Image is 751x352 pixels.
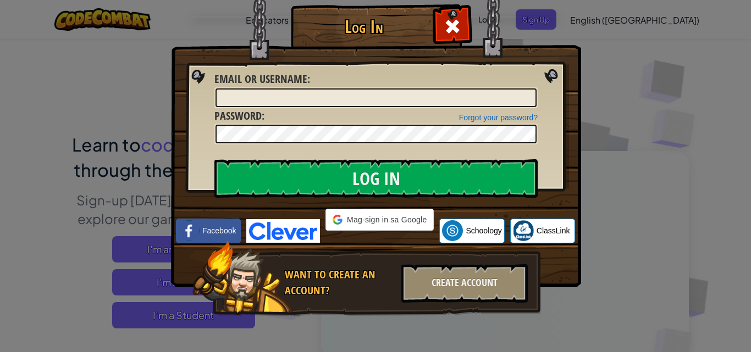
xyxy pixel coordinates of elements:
div: Want to create an account? [285,267,395,298]
a: Forgot your password? [459,113,538,122]
img: facebook_small.png [179,220,200,241]
span: Mag-sign in sa Google [347,214,427,225]
img: clever-logo-blue.png [246,219,320,243]
img: schoology.png [442,220,463,241]
span: Schoology [466,225,501,236]
div: Mag-sign in sa Google [325,209,434,231]
span: Email or Username [214,71,307,86]
div: Create Account [401,264,528,303]
label: : [214,108,264,124]
label: : [214,71,310,87]
span: Password [214,108,262,123]
img: classlink-logo-small.png [513,220,534,241]
h1: Log In [294,17,434,36]
span: Facebook [202,225,236,236]
span: ClassLink [537,225,570,236]
input: Log In [214,159,538,198]
iframe: Button na Mag-sign in gamit ang Google [320,230,439,254]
